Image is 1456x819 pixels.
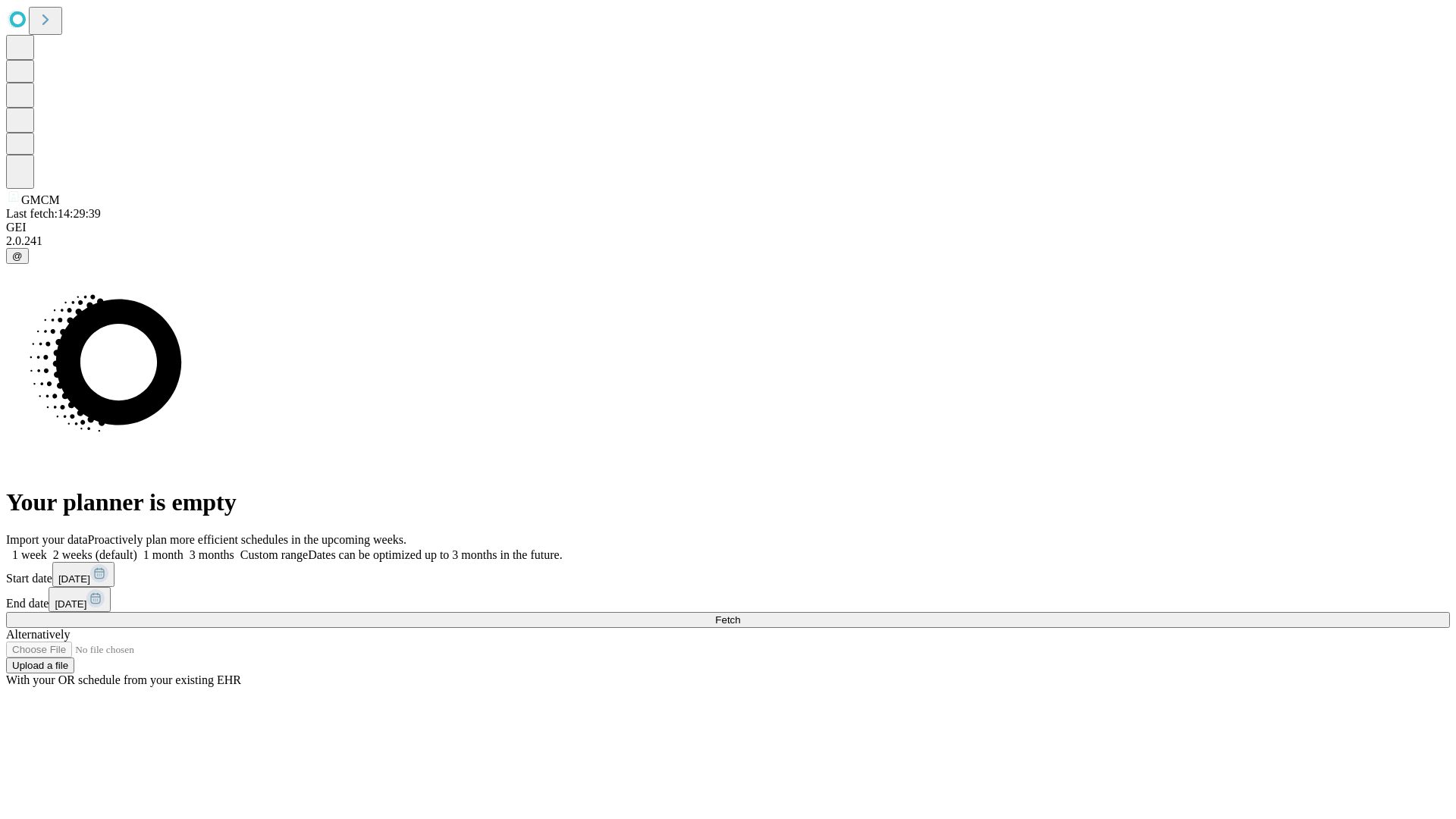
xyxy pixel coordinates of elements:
[6,562,1450,587] div: Start date
[6,628,70,641] span: Alternatively
[6,533,88,546] span: Import your data
[6,221,1450,234] div: GEI
[6,673,241,686] span: With your OR schedule from your existing EHR
[58,573,90,585] span: [DATE]
[6,248,29,264] button: @
[52,562,115,587] button: [DATE]
[6,207,101,220] span: Last fetch: 14:29:39
[308,548,562,561] span: Dates can be optimized up to 3 months in the future.
[55,598,86,610] span: [DATE]
[49,587,111,612] button: [DATE]
[21,193,60,206] span: GMCM
[6,612,1450,628] button: Fetch
[6,587,1450,612] div: End date
[88,533,406,546] span: Proactively plan more efficient schedules in the upcoming weeks.
[143,548,184,561] span: 1 month
[12,250,23,262] span: @
[6,488,1450,516] h1: Your planner is empty
[53,548,137,561] span: 2 weeks (default)
[240,548,308,561] span: Custom range
[6,657,74,673] button: Upload a file
[190,548,234,561] span: 3 months
[12,548,47,561] span: 1 week
[6,234,1450,248] div: 2.0.241
[715,614,740,626] span: Fetch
